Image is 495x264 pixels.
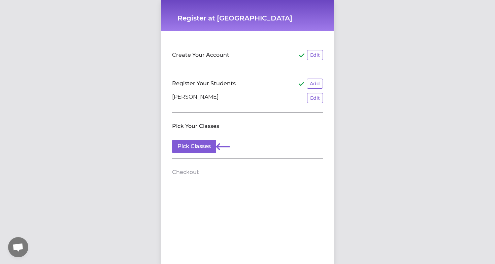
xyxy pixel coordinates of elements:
h2: Register Your Students [172,80,236,88]
div: Open chat [8,237,28,257]
p: [PERSON_NAME] [172,93,219,103]
h2: Create Your Account [172,51,229,59]
h2: Pick Your Classes [172,122,219,130]
button: Add [307,79,323,89]
button: Pick Classes [172,140,216,153]
button: Edit [307,93,323,103]
button: Edit [307,50,323,60]
h2: Checkout [172,168,199,176]
h1: Register at [GEOGRAPHIC_DATA] [177,13,318,23]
